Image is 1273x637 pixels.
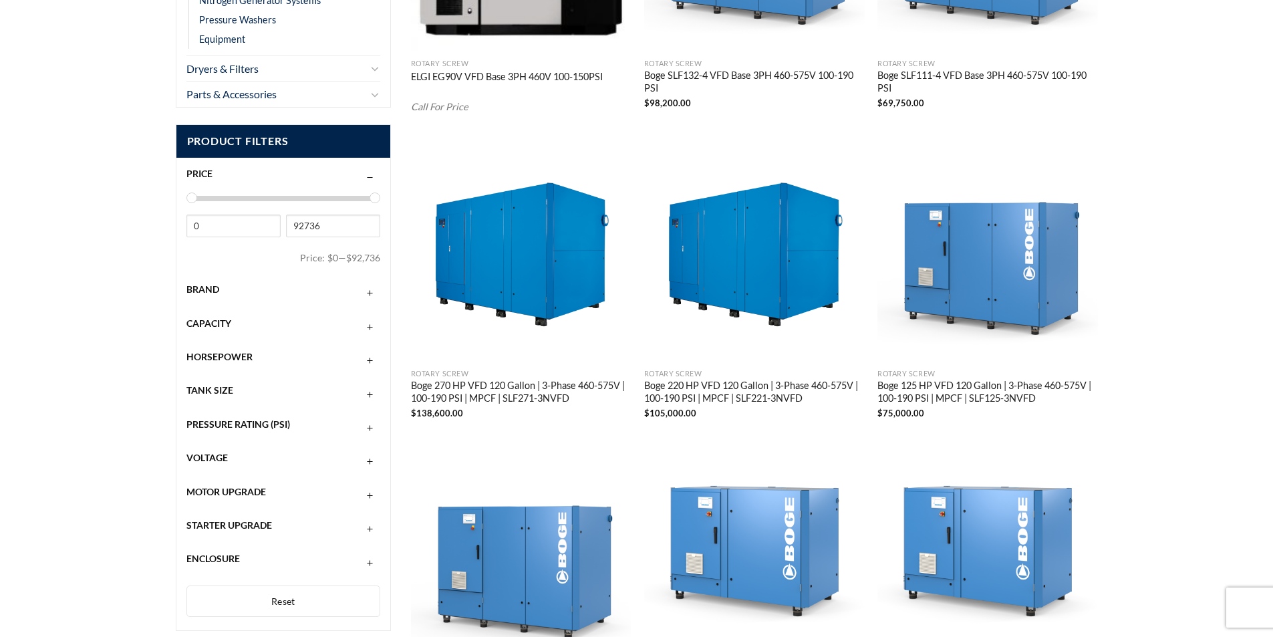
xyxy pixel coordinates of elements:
span: $ [644,408,650,418]
img: Boge 270 HP VFD 120 Gallon | 3-Phase 460-575V | 100-190 PSI | MPCF | SLF271-3NVFD [411,142,631,362]
span: Motor Upgrade [186,486,266,497]
a: Boge 220 HP VFD 120 Gallon | 3-Phase 460-575V | 100-190 PSI | MPCF | SLF221-3NVFD [644,380,865,406]
span: $92,736 [346,252,380,263]
input: Max price [286,215,380,237]
em: Call For Price [411,101,468,112]
input: Min price [186,215,281,237]
p: Rotary Screw [644,59,865,68]
a: Equipment [199,29,245,49]
span: $0 [327,252,338,263]
a: Boge 125 HP VFD 120 Gallon | 3-Phase 460-575V | 100-190 PSI | MPCF | SLF125-3NVFD [877,380,1098,406]
span: Price [186,168,213,179]
span: $ [644,98,650,108]
a: Boge SLF111-4 VFD Base 3PH 460-575V 100-190 PSI [877,70,1098,96]
a: Dryers & Filters [186,56,367,82]
p: Rotary Screw [644,370,865,378]
span: — [338,252,346,263]
bdi: 105,000.00 [644,408,696,418]
a: Pressure Washers [199,10,276,29]
span: Reset [271,596,295,607]
button: Reset [186,586,381,618]
a: ELGI EG90V VFD Base 3PH 460V 100-150PSI [411,71,603,86]
bdi: 138,600.00 [411,408,463,418]
p: Rotary Screw [411,59,631,68]
a: Parts & Accessories [186,82,367,107]
span: Pressure Rating (PSI) [186,418,290,430]
p: Rotary Screw [411,370,631,378]
span: Product Filters [176,125,391,158]
a: Boge SLF132-4 VFD Base 3PH 460-575V 100-190 PSI [644,70,865,96]
span: $ [877,98,883,108]
img: Boge 220 HP VFD 120 Gallon | 3-Phase 460-575V | 100-190 PSI | MPCF | SLF221-3NVFD [644,142,865,362]
span: Capacity [186,317,231,329]
span: $ [877,408,883,418]
p: Rotary Screw [877,370,1098,378]
span: Brand [186,283,219,295]
span: Horsepower [186,351,253,362]
bdi: 69,750.00 [877,98,924,108]
span: Voltage [186,452,228,463]
a: Boge 270 HP VFD 120 Gallon | 3-Phase 460-575V | 100-190 PSI | MPCF | SLF271-3NVFD [411,380,631,406]
span: $ [411,408,416,418]
img: Boge 125 HP VFD 120 Gallon | 3-Phase 460-575V | 100-190 PSI | MPCF | SLF125-3NVFD [877,142,1098,362]
span: Enclosure [186,553,240,564]
button: Toggle [370,60,380,76]
p: Rotary Screw [877,59,1098,68]
bdi: 98,200.00 [644,98,691,108]
span: Starter Upgrade [186,519,272,531]
span: Price: [300,247,327,269]
bdi: 75,000.00 [877,408,924,418]
button: Toggle [370,86,380,102]
span: Tank Size [186,384,233,396]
